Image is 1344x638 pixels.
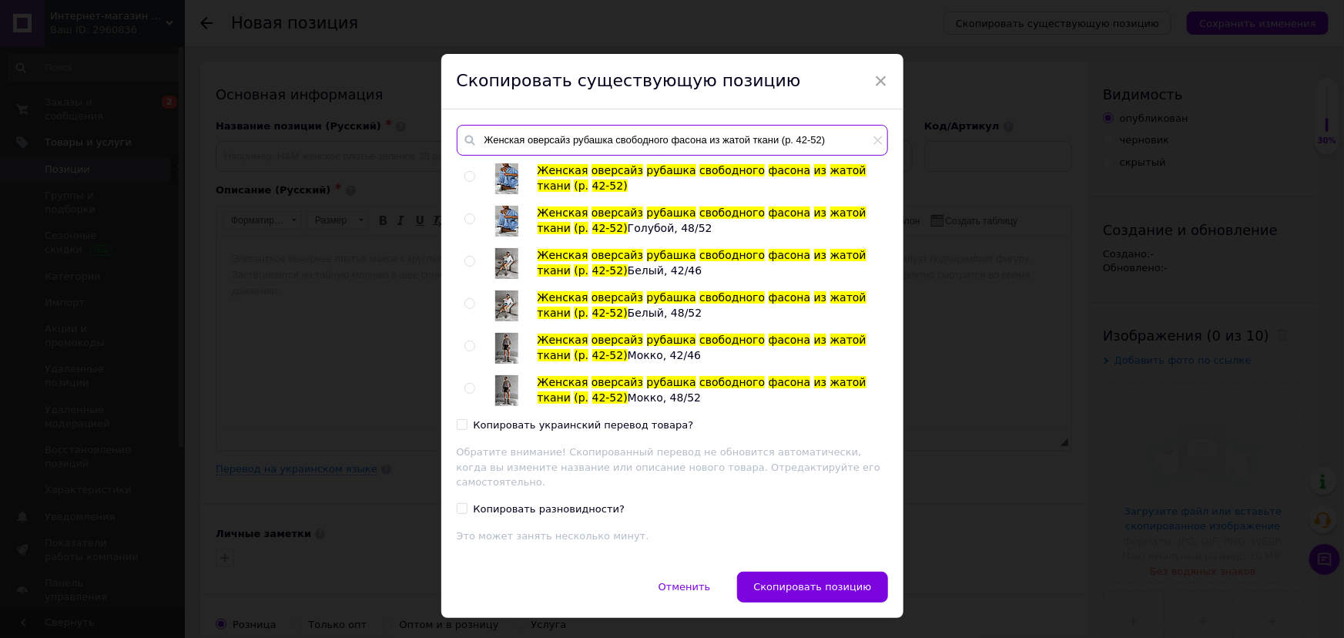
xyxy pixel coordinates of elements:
[538,164,588,176] span: Женская
[830,207,866,219] span: жатой
[457,446,881,488] span: Обратите внимание! Скопированный перевод не обновится автоматически, когда вы измените название и...
[592,307,628,319] span: 42-52)
[814,207,827,219] span: из
[647,249,696,261] span: рубашка
[538,222,571,234] span: ткани
[647,164,696,176] span: рубашка
[495,333,518,364] img: Женская оверсайз рубашка свободного фасона из жатой ткани (р. 42-52) Мокко, 42/46
[830,334,866,346] span: жатой
[495,290,518,321] img: Женская оверсайз рубашка свободного фасона из жатой ткани (р. 42-52) Белый, 48/52
[874,68,888,94] span: ×
[769,376,811,388] span: фасона
[574,307,588,319] span: (р.
[538,264,571,277] span: ткани
[592,222,628,234] span: 42-52)
[592,180,628,192] span: 42-52)
[574,264,588,277] span: (р.
[769,207,811,219] span: фасона
[538,349,571,361] span: ткани
[538,180,571,192] span: ткани
[441,54,903,109] div: Скопировать существующую позицию
[737,572,887,603] button: Скопировать позицию
[15,15,840,32] body: Визуальный текстовый редактор, EBD852B7-A6A0-419B-8B5C-D7B7041328D7
[495,375,518,406] img: Женская оверсайз рубашка свободного фасона из жатой ткани (р. 42-52) Мокко, 48/52
[495,163,518,194] img: Женская оверсайз рубашка свободного фасона из жатой ткани (р. 42-52)
[495,248,518,279] img: Женская оверсайз рубашка свободного фасона из жатой ткани (р. 42-52) Белый, 42/46
[538,334,588,346] span: Женская
[457,530,649,542] span: Это может занять несколько минут.
[814,291,827,304] span: из
[592,334,643,346] span: оверсайз
[592,264,628,277] span: 42-52)
[830,291,866,304] span: жатой
[699,291,765,304] span: свободного
[592,376,643,388] span: оверсайз
[769,291,811,304] span: фасона
[538,391,571,404] span: ткани
[538,291,588,304] span: Женская
[699,207,765,219] span: свободного
[814,249,827,261] span: из
[699,334,765,346] span: свободного
[830,164,866,176] span: жатой
[628,264,702,277] span: Белый, 42/46
[814,164,827,176] span: из
[647,334,696,346] span: рубашка
[592,391,628,404] span: 42-52)
[538,376,588,388] span: Женская
[647,291,696,304] span: рубашка
[699,249,765,261] span: свободного
[628,307,702,319] span: Белый, 48/52
[538,307,571,319] span: ткани
[574,222,588,234] span: (р.
[538,207,588,219] span: Женская
[769,249,811,261] span: фасона
[474,418,694,432] div: Копировать украинский перевод товара?
[574,349,588,361] span: (р.
[699,164,765,176] span: свободного
[538,249,588,261] span: Женская
[592,291,643,304] span: оверсайз
[495,206,518,237] img: Женская оверсайз рубашка свободного фасона из жатой ткани (р. 42-52) Голубой, 48/52
[830,376,866,388] span: жатой
[592,249,643,261] span: оверсайз
[830,249,866,261] span: жатой
[647,376,696,388] span: рубашка
[628,222,712,234] span: Голубой, 48/52
[814,376,827,388] span: из
[628,391,701,404] span: Мокко, 48/52
[574,391,588,404] span: (р.
[592,164,643,176] span: оверсайз
[642,572,727,603] button: Отменить
[769,164,811,176] span: фасона
[474,502,625,516] div: Копировать разновидности?
[592,207,643,219] span: оверсайз
[628,349,701,361] span: Мокко, 42/46
[814,334,827,346] span: из
[574,180,588,192] span: (р.
[769,334,811,346] span: фасона
[753,581,871,593] span: Скопировать позицию
[457,125,888,156] input: Поиск по товарам и услугам
[647,207,696,219] span: рубашка
[592,349,628,361] span: 42-52)
[699,376,765,388] span: свободного
[659,581,711,593] span: Отменить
